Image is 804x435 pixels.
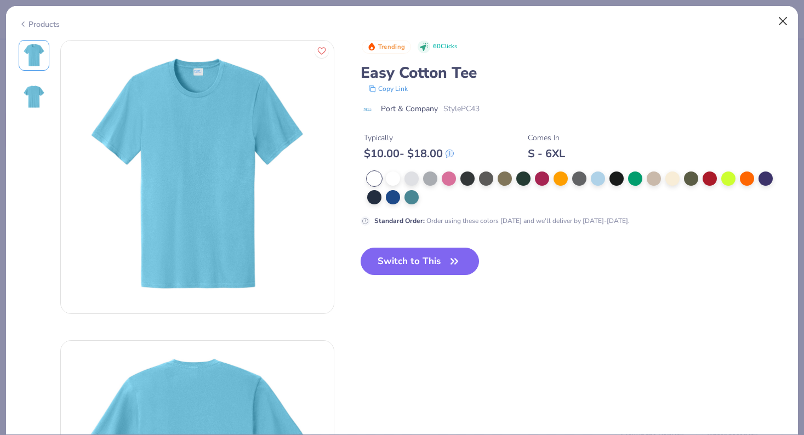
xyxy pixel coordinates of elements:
[528,132,565,144] div: Comes In
[378,44,405,50] span: Trending
[433,42,457,51] span: 60 Clicks
[443,103,480,115] span: Style PC43
[21,42,47,68] img: Front
[19,19,60,30] div: Products
[528,147,565,161] div: S - 6XL
[315,44,329,58] button: Like
[374,216,425,225] strong: Standard Order :
[364,132,454,144] div: Typically
[364,147,454,161] div: $ 10.00 - $ 18.00
[381,103,438,115] span: Port & Company
[61,41,334,313] img: Front
[773,11,794,32] button: Close
[367,42,376,51] img: Trending sort
[21,84,47,110] img: Back
[374,216,630,226] div: Order using these colors [DATE] and we'll deliver by [DATE]-[DATE].
[361,105,375,114] img: brand logo
[361,62,786,83] div: Easy Cotton Tee
[365,83,411,94] button: copy to clipboard
[362,40,411,54] button: Badge Button
[361,248,480,275] button: Switch to This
